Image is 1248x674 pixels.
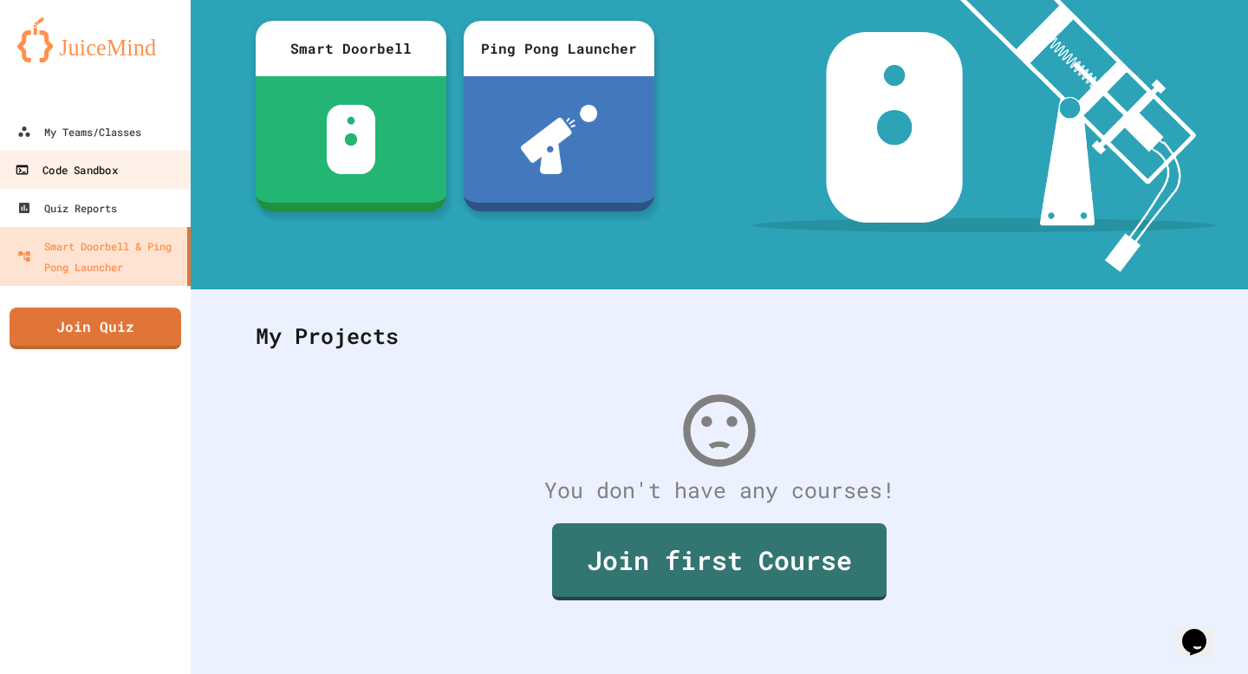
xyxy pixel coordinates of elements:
div: My Teams/Classes [17,121,141,142]
a: Join first Course [552,523,887,600]
div: You don't have any courses! [238,474,1200,507]
div: Smart Doorbell & Ping Pong Launcher [17,236,180,277]
img: sdb-white.svg [327,105,376,174]
div: Quiz Reports [17,198,117,218]
div: Code Sandbox [15,159,117,181]
a: Join Quiz [10,308,181,349]
iframe: chat widget [1175,605,1231,657]
img: ppl-with-ball.png [521,105,598,174]
div: Smart Doorbell [256,21,446,76]
img: logo-orange.svg [17,17,173,62]
div: My Projects [238,302,1200,370]
div: Ping Pong Launcher [464,21,654,76]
